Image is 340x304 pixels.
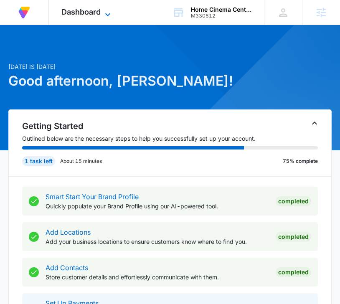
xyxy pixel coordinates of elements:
a: Add Contacts [46,263,88,272]
img: tab_keywords_by_traffic_grey.svg [83,48,90,55]
img: Volusion [17,5,32,20]
div: Completed [276,267,311,277]
img: logo_orange.svg [13,13,20,20]
div: account name [191,6,252,13]
img: website_grey.svg [13,22,20,28]
p: Add your business locations to ensure customers know where to find you. [46,237,269,246]
p: Outlined below are the necessary steps to help you successfully set up your account. [22,134,317,143]
h2: Getting Started [22,120,317,132]
p: About 15 minutes [60,157,102,165]
p: [DATE] is [DATE] [8,62,331,71]
div: Domain: [DOMAIN_NAME] [22,22,92,28]
div: account id [191,13,252,19]
a: Add Locations [46,228,91,236]
div: Keywords by Traffic [92,49,141,55]
img: tab_domain_overview_orange.svg [23,48,29,55]
div: 1 task left [22,156,55,166]
div: Domain Overview [32,49,75,55]
p: Quickly populate your Brand Profile using our AI-powered tool. [46,202,269,210]
a: Smart Start Your Brand Profile [46,193,139,201]
div: Completed [276,232,311,242]
p: 75% complete [283,157,318,165]
div: v 4.0.25 [23,13,41,20]
p: Store customer details and effortlessly communicate with them. [46,273,269,281]
h1: Good afternoon, [PERSON_NAME]! [8,71,331,91]
button: Toggle Collapse [310,118,320,128]
div: Completed [276,196,311,206]
span: Dashboard [61,8,101,16]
